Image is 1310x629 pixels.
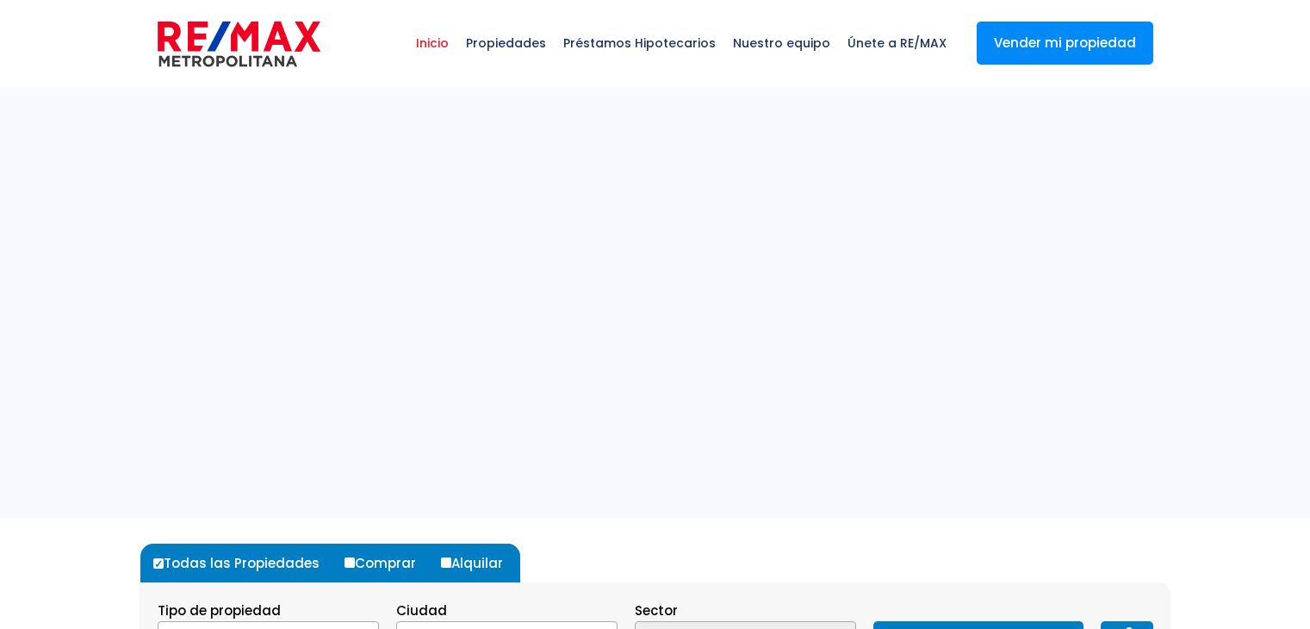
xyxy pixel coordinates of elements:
[407,17,457,69] span: Inicio
[839,17,955,69] span: Únete a RE/MAX
[345,557,355,568] input: Comprar
[158,18,320,70] img: remax-metropolitana-logo
[635,601,678,620] span: Sector
[396,601,447,620] span: Ciudad
[149,544,337,582] label: Todas las Propiedades
[441,557,451,568] input: Alquilar
[340,544,433,582] label: Comprar
[158,601,281,620] span: Tipo de propiedad
[457,17,555,69] span: Propiedades
[555,17,724,69] span: Préstamos Hipotecarios
[724,17,839,69] span: Nuestro equipo
[153,558,164,569] input: Todas las Propiedades
[977,22,1153,65] a: Vender mi propiedad
[437,544,520,582] label: Alquilar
